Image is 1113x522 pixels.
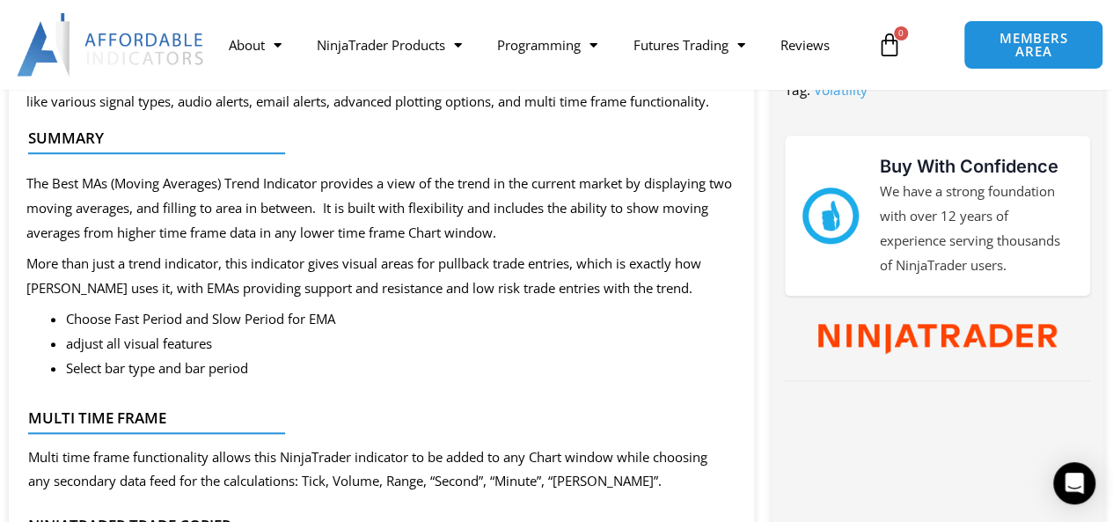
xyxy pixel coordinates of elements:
[26,252,736,301] p: More than just a trend indicator, this indicator gives visual areas for pullback trade entries, w...
[28,409,721,427] h4: Multi Time Frame
[211,25,299,65] a: About
[28,448,707,490] span: Multi time frame functionality allows this NinjaTrader indicator to be added to any Chart window ...
[26,174,732,241] span: The Best MAs (Moving Averages) Trend Indicator provides a view of the trend in the current market...
[17,13,206,77] img: LogoAI | Affordable Indicators – NinjaTrader
[211,25,868,65] nav: Menu
[28,129,721,147] h4: Summary
[480,25,615,65] a: Programming
[814,81,868,99] a: Volatility
[880,180,1073,277] p: We have a strong foundation with over 12 years of experience serving thousands of NinjaTrader users.
[615,25,762,65] a: Futures Trading
[1053,462,1095,504] div: Open Intercom Messenger
[762,25,846,65] a: Reviews
[851,19,928,70] a: 0
[66,335,212,352] span: adjust all visual features
[880,153,1073,180] h3: Buy With Confidence
[963,20,1103,70] a: MEMBERS AREA
[299,25,480,65] a: NinjaTrader Products
[802,187,859,244] img: mark thumbs good 43913 | Affordable Indicators – NinjaTrader
[894,26,908,40] span: 0
[66,310,335,327] span: Choose Fast Period and Slow Period for EMA
[982,32,1085,58] span: MEMBERS AREA
[785,81,810,99] span: Tag:
[66,359,248,377] span: Select bar type and bar period
[818,324,1057,354] img: NinjaTrader Wordmark color RGB | Affordable Indicators – NinjaTrader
